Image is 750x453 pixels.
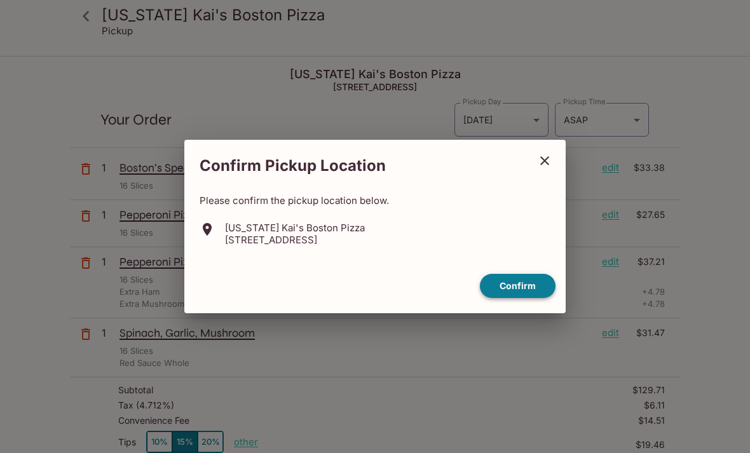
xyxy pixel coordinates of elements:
[225,222,365,234] p: [US_STATE] Kai's Boston Pizza
[480,274,556,299] button: confirm
[529,145,561,177] button: close
[184,150,529,182] h2: Confirm Pickup Location
[225,234,365,246] p: [STREET_ADDRESS]
[200,194,550,206] p: Please confirm the pickup location below.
